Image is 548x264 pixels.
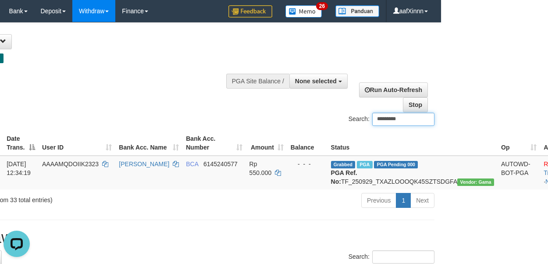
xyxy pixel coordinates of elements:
span: Rp 550.000 [249,161,272,176]
th: Amount: activate to sort column ascending [246,131,287,156]
img: panduan.png [335,5,379,17]
input: Search: [372,113,434,126]
label: Search: [349,250,434,264]
img: Feedback.jpg [228,5,272,18]
span: Vendor URL: https://trx31.1velocity.biz [457,178,494,186]
label: Search: [349,113,434,126]
span: Marked by aafsoycanthlai [357,161,372,168]
img: Button%20Memo.svg [285,5,322,18]
th: Bank Acc. Number: activate to sort column ascending [182,131,246,156]
span: PGA Pending [374,161,418,168]
span: AAAAMQDOIIK2323 [42,161,99,168]
a: [PERSON_NAME] [119,161,169,168]
button: Open LiveChat chat widget [4,4,30,30]
th: Date Trans.: activate to sort column descending [3,131,39,156]
a: Run Auto-Refresh [359,82,428,97]
button: None selected [289,74,348,89]
a: Stop [403,97,428,112]
span: BCA [186,161,198,168]
td: AUTOWD-BOT-PGA [498,156,540,189]
th: Op: activate to sort column ascending [498,131,540,156]
span: 26 [316,2,328,10]
span: [DATE] 12:34:19 [7,161,31,176]
span: None selected [295,78,337,85]
a: Previous [361,193,396,208]
a: Next [410,193,434,208]
td: TF_250929_TXAZLOOOQK45SZTSDGFA [327,156,498,189]
span: Copy 6145240577 to clipboard [203,161,238,168]
th: Status [327,131,498,156]
th: User ID: activate to sort column ascending [39,131,115,156]
div: PGA Site Balance / [226,74,289,89]
span: Grabbed [331,161,356,168]
b: PGA Ref. No: [331,169,357,185]
div: - - - [291,160,324,168]
th: Balance [287,131,327,156]
th: Bank Acc. Name: activate to sort column ascending [115,131,182,156]
a: 1 [396,193,411,208]
input: Search: [372,250,434,264]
